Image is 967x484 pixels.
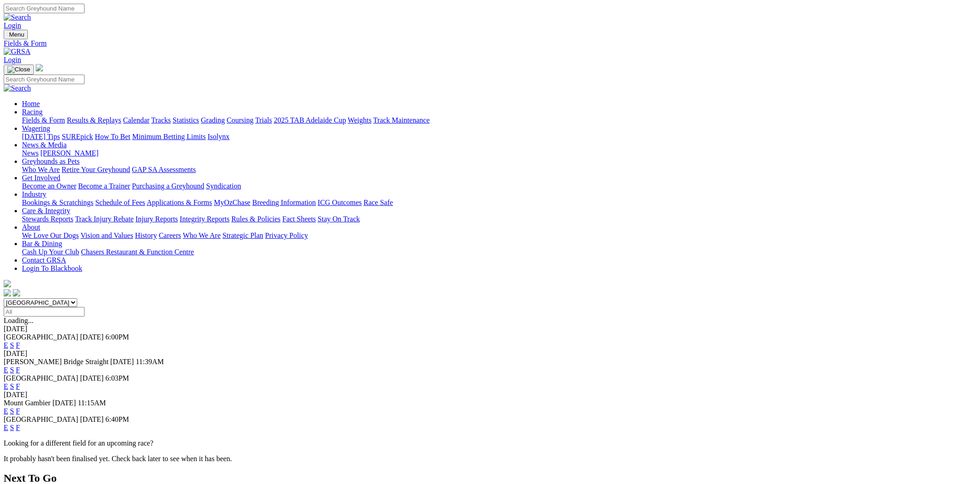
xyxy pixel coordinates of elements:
[4,366,8,374] a: E
[4,317,33,324] span: Loading...
[95,133,131,140] a: How To Bet
[106,374,129,382] span: 6:03PM
[22,166,60,173] a: Who We Are
[132,133,206,140] a: Minimum Betting Limits
[214,199,250,206] a: MyOzChase
[22,207,70,215] a: Care & Integrity
[22,240,62,247] a: Bar & Dining
[78,182,130,190] a: Become a Trainer
[159,231,181,239] a: Careers
[201,116,225,124] a: Grading
[10,407,14,415] a: S
[265,231,308,239] a: Privacy Policy
[22,248,963,256] div: Bar & Dining
[132,182,204,190] a: Purchasing a Greyhound
[22,149,38,157] a: News
[151,116,171,124] a: Tracks
[22,124,50,132] a: Wagering
[318,199,361,206] a: ICG Outcomes
[4,382,8,390] a: E
[106,415,129,423] span: 6:40PM
[4,4,85,13] input: Search
[4,13,31,22] img: Search
[22,190,46,198] a: Industry
[4,65,34,75] button: Toggle navigation
[363,199,393,206] a: Race Safe
[110,358,134,366] span: [DATE]
[16,424,20,431] a: F
[183,231,221,239] a: Who We Are
[231,215,281,223] a: Rules & Policies
[22,264,82,272] a: Login To Blackbook
[4,307,85,317] input: Select date
[22,133,963,141] div: Wagering
[22,108,43,116] a: Racing
[22,182,76,190] a: Become an Owner
[22,174,60,182] a: Get Involved
[4,455,232,462] partial: It probably hasn't been finalised yet. Check back later to see when it has been.
[4,289,11,296] img: facebook.svg
[4,358,108,366] span: [PERSON_NAME] Bridge Straight
[22,215,73,223] a: Stewards Reports
[67,116,121,124] a: Results & Replays
[22,223,40,231] a: About
[4,325,963,333] div: [DATE]
[81,248,194,256] a: Chasers Restaurant & Function Centre
[22,157,80,165] a: Greyhounds as Pets
[4,374,78,382] span: [GEOGRAPHIC_DATA]
[36,64,43,71] img: logo-grsa-white.png
[13,289,20,296] img: twitter.svg
[75,215,133,223] a: Track Injury Rebate
[132,166,196,173] a: GAP SA Assessments
[274,116,346,124] a: 2025 TAB Adelaide Cup
[22,231,963,240] div: About
[10,424,14,431] a: S
[9,31,24,38] span: Menu
[22,116,65,124] a: Fields & Form
[22,231,79,239] a: We Love Our Dogs
[4,48,31,56] img: GRSA
[4,424,8,431] a: E
[4,39,963,48] a: Fields & Form
[4,439,963,447] p: Looking for a different field for an upcoming race?
[4,56,21,64] a: Login
[252,199,316,206] a: Breeding Information
[16,366,20,374] a: F
[4,280,11,287] img: logo-grsa-white.png
[4,415,78,423] span: [GEOGRAPHIC_DATA]
[22,199,93,206] a: Bookings & Scratchings
[22,100,40,108] a: Home
[282,215,316,223] a: Fact Sheets
[22,166,963,174] div: Greyhounds as Pets
[135,231,157,239] a: History
[22,199,963,207] div: Industry
[4,30,28,39] button: Toggle navigation
[4,341,8,349] a: E
[136,358,164,366] span: 11:39AM
[22,182,963,190] div: Get Involved
[80,415,104,423] span: [DATE]
[22,149,963,157] div: News & Media
[95,199,145,206] a: Schedule of Fees
[10,366,14,374] a: S
[7,66,30,73] img: Close
[16,341,20,349] a: F
[22,248,79,256] a: Cash Up Your Club
[255,116,272,124] a: Trials
[16,407,20,415] a: F
[318,215,360,223] a: Stay On Track
[123,116,149,124] a: Calendar
[80,374,104,382] span: [DATE]
[22,116,963,124] div: Racing
[22,256,66,264] a: Contact GRSA
[4,391,963,399] div: [DATE]
[78,399,106,407] span: 11:15AM
[16,382,20,390] a: F
[4,399,51,407] span: Mount Gambier
[223,231,263,239] a: Strategic Plan
[4,333,78,341] span: [GEOGRAPHIC_DATA]
[135,215,178,223] a: Injury Reports
[80,333,104,341] span: [DATE]
[4,350,963,358] div: [DATE]
[106,333,129,341] span: 6:00PM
